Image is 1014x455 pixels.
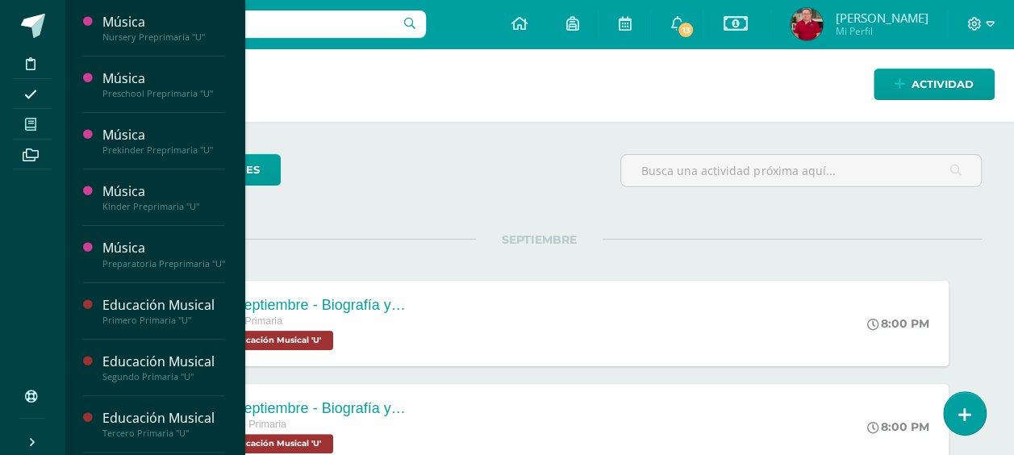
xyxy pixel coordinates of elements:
[102,182,225,212] a: MúsicaKinder Preprimaria "U"
[677,21,695,39] span: 13
[621,155,981,186] input: Busca una actividad próxima aquí...
[215,331,333,350] span: Educación Musical 'U'
[102,13,225,43] a: MúsicaNursery Preprimaria "U"
[791,8,823,40] img: e20f4a502a169c7a270651075d31141d.png
[102,428,225,439] div: Tercero Primaria "U"
[75,10,426,38] input: Busca un usuario...
[84,48,995,122] h1: Actividades
[102,371,225,382] div: Segundo Primaria "U"
[215,400,409,417] div: 16-septiembre - Biografía y música de [PERSON_NAME]
[215,297,409,314] div: 16-septiembre - Biografía y música de [PERSON_NAME]
[102,69,225,88] div: Música
[102,13,225,31] div: Música
[102,126,225,144] div: Música
[215,315,282,327] span: Sexto Primaria
[102,353,225,371] div: Educación Musical
[867,316,929,331] div: 8:00 PM
[102,296,225,315] div: Educación Musical
[102,126,225,156] a: MúsicaPrekinder Preprimaria "U"
[102,239,225,257] div: Música
[102,144,225,156] div: Prekinder Preprimaria "U"
[215,419,286,430] span: Quinto Primaria
[912,69,974,99] span: Actividad
[835,24,928,38] span: Mi Perfil
[102,296,225,326] a: Educación MusicalPrimero Primaria "U"
[102,315,225,326] div: Primero Primaria "U"
[102,409,225,428] div: Educación Musical
[102,258,225,269] div: Preparatoria Preprimaria "U"
[102,201,225,212] div: Kinder Preprimaria "U"
[215,434,333,453] span: Educación Musical 'U'
[102,353,225,382] a: Educación MusicalSegundo Primaria "U"
[102,88,225,99] div: Preschool Preprimaria "U"
[102,69,225,99] a: MúsicaPreschool Preprimaria "U"
[476,232,603,247] span: SEPTIEMBRE
[102,239,225,269] a: MúsicaPreparatoria Preprimaria "U"
[102,182,225,201] div: Música
[102,409,225,439] a: Educación MusicalTercero Primaria "U"
[867,420,929,434] div: 8:00 PM
[102,31,225,43] div: Nursery Preprimaria "U"
[874,69,995,100] a: Actividad
[835,10,928,26] span: [PERSON_NAME]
